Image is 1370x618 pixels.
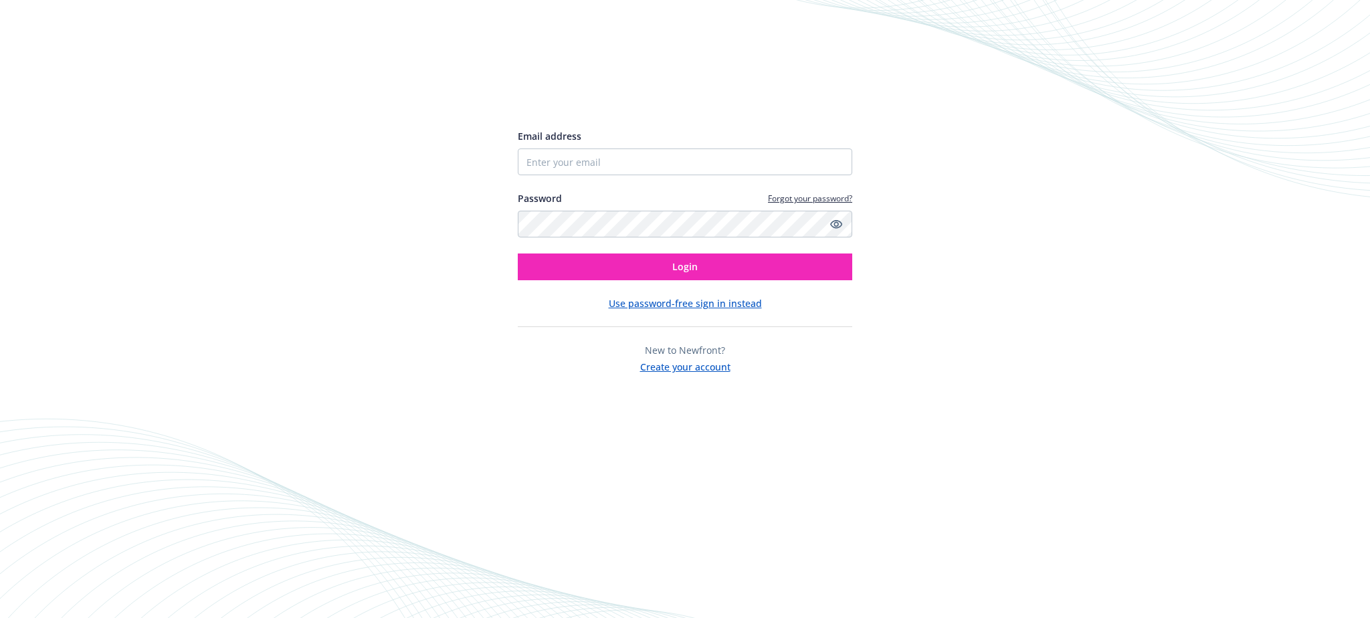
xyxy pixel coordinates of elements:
[768,193,852,204] a: Forgot your password?
[518,130,581,142] span: Email address
[518,191,562,205] label: Password
[518,81,644,104] img: Newfront logo
[672,260,698,273] span: Login
[518,148,852,175] input: Enter your email
[640,357,730,374] button: Create your account
[518,253,852,280] button: Login
[645,344,725,356] span: New to Newfront?
[828,216,844,232] a: Show password
[518,211,852,237] input: Enter your password
[609,296,762,310] button: Use password-free sign in instead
